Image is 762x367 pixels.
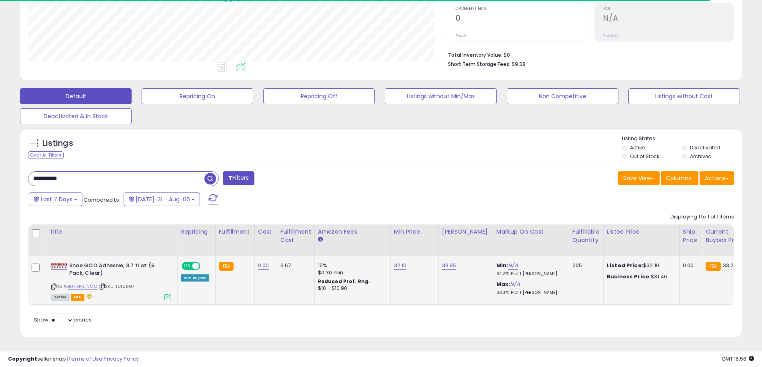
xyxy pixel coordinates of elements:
[706,262,720,271] small: FBA
[280,262,308,269] div: 6.67
[607,262,643,269] b: Listed Price:
[98,283,134,290] span: | SKU: T010697
[442,262,456,270] a: 39.95
[603,7,734,11] span: ROI
[20,88,132,104] button: Default
[448,61,510,67] b: Short Term Storage Fees:
[68,283,97,290] a: B073P6LNMC
[456,14,586,24] h2: 0
[572,262,597,269] div: 205
[84,294,93,299] i: hazardous material
[622,135,742,143] p: Listing States:
[34,316,92,323] span: Show: entries
[603,33,619,38] small: Prev: N/A
[181,274,209,282] div: Win BuyBox
[700,171,734,185] button: Actions
[618,171,660,185] button: Save View
[603,14,734,24] h2: N/A
[496,262,508,269] b: Min:
[607,262,673,269] div: $32.10
[20,108,132,124] button: Deactivated & In Stock
[456,33,467,38] small: Prev: 0
[51,262,171,300] div: ASIN:
[136,195,190,203] span: [DATE]-31 - Aug-06
[628,88,740,104] button: Listings without Cost
[51,263,67,268] img: 51Q14IY+qGL._SL40_.jpg
[683,228,699,244] div: Ship Price
[318,269,384,276] div: $0.30 min
[630,144,645,151] label: Active
[8,355,37,363] strong: Copyright
[722,355,754,363] span: 2025-08-14 16:56 GMT
[219,228,251,236] div: Fulfillment
[28,151,64,159] div: Clear All Filters
[84,196,120,204] span: Compared to:
[607,228,676,236] div: Listed Price
[318,278,370,285] b: Reduced Prof. Rng.
[723,262,734,269] span: 33.2
[41,195,72,203] span: Last 7 Days
[182,263,192,270] span: ON
[51,294,70,301] span: All listings currently available for purchase on Amazon
[104,355,139,363] a: Privacy Policy
[71,294,84,301] span: FBA
[666,174,691,182] span: Columns
[394,228,435,236] div: Min Price
[508,262,518,270] a: N/A
[630,153,659,160] label: Out of Stock
[219,262,234,271] small: FBA
[670,213,734,221] div: Displaying 1 to 1 of 1 items
[496,271,563,277] p: 64.21% Profit [PERSON_NAME]
[683,262,696,269] div: 0.00
[199,263,212,270] span: OFF
[29,192,82,206] button: Last 7 Days
[512,60,526,68] span: $9.28
[258,228,274,236] div: Cost
[8,355,139,363] div: seller snap | |
[68,355,102,363] a: Terms of Use
[607,273,651,280] b: Business Price:
[263,88,375,104] button: Repricing Off
[496,228,566,236] div: Markup on Cost
[49,228,174,236] div: Title
[442,228,490,236] div: [PERSON_NAME]
[448,50,728,59] li: $0
[318,262,384,269] div: 15%
[318,236,323,243] small: Amazon Fees.
[607,273,673,280] div: $31.46
[258,262,269,270] a: 0.00
[385,88,496,104] button: Listings without Min/Max
[510,280,520,288] a: N/A
[507,88,618,104] button: Non Competitive
[496,290,563,296] p: 68.31% Profit [PERSON_NAME]
[394,262,407,270] a: 32.10
[318,228,387,236] div: Amazon Fees
[448,52,502,58] b: Total Inventory Value:
[690,153,712,160] label: Archived
[572,228,600,244] div: Fulfillable Quantity
[690,144,720,151] label: Deactivated
[69,262,166,279] b: Shoe GOO Adhesive, 3.7 fl oz (6 Pack, Clear)
[318,285,384,292] div: $10 - $10.90
[280,228,311,244] div: Fulfillment Cost
[706,228,747,244] div: Current Buybox Price
[124,192,200,206] button: [DATE]-31 - Aug-06
[181,228,212,236] div: Repricing
[496,280,510,288] b: Max:
[42,138,73,149] h5: Listings
[223,171,254,185] button: Filters
[142,88,253,104] button: Repricing On
[456,7,586,11] span: Ordered Items
[661,171,698,185] button: Columns
[493,224,569,256] th: The percentage added to the cost of goods (COGS) that forms the calculator for Min & Max prices.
